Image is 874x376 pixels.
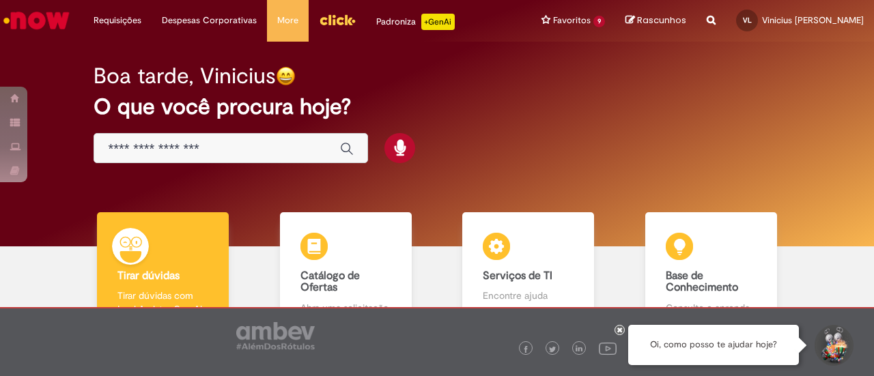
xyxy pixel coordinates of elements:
[300,269,360,295] b: Catálogo de Ofertas
[117,289,208,316] p: Tirar dúvidas com Lupi Assist e Gen Ai
[620,212,803,330] a: Base de Conhecimento Consulte e aprenda
[599,339,617,357] img: logo_footer_youtube.png
[666,301,757,315] p: Consulte e aprenda
[300,301,391,315] p: Abra uma solicitação
[94,95,780,119] h2: O que você procura hoje?
[319,10,356,30] img: click_logo_yellow_360x200.png
[117,269,180,283] b: Tirar dúvidas
[549,346,556,353] img: logo_footer_twitter.png
[421,14,455,30] p: +GenAi
[483,289,574,302] p: Encontre ajuda
[94,14,141,27] span: Requisições
[813,325,854,366] button: Iniciar Conversa de Suporte
[628,325,799,365] div: Oi, como posso te ajudar hoje?
[483,269,552,283] b: Serviços de TI
[255,212,438,330] a: Catálogo de Ofertas Abra uma solicitação
[666,269,738,295] b: Base de Conhecimento
[72,212,255,330] a: Tirar dúvidas Tirar dúvidas com Lupi Assist e Gen Ai
[437,212,620,330] a: Serviços de TI Encontre ajuda
[576,345,582,353] img: logo_footer_linkedin.png
[376,14,455,30] div: Padroniza
[1,7,72,34] img: ServiceNow
[94,64,276,88] h2: Boa tarde, Vinicius
[593,16,605,27] span: 9
[625,14,686,27] a: Rascunhos
[637,14,686,27] span: Rascunhos
[743,16,752,25] span: VL
[236,322,315,349] img: logo_footer_ambev_rotulo_gray.png
[553,14,591,27] span: Favoritos
[277,14,298,27] span: More
[276,66,296,86] img: happy-face.png
[162,14,257,27] span: Despesas Corporativas
[522,346,529,353] img: logo_footer_facebook.png
[762,14,864,26] span: Vinicius [PERSON_NAME]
